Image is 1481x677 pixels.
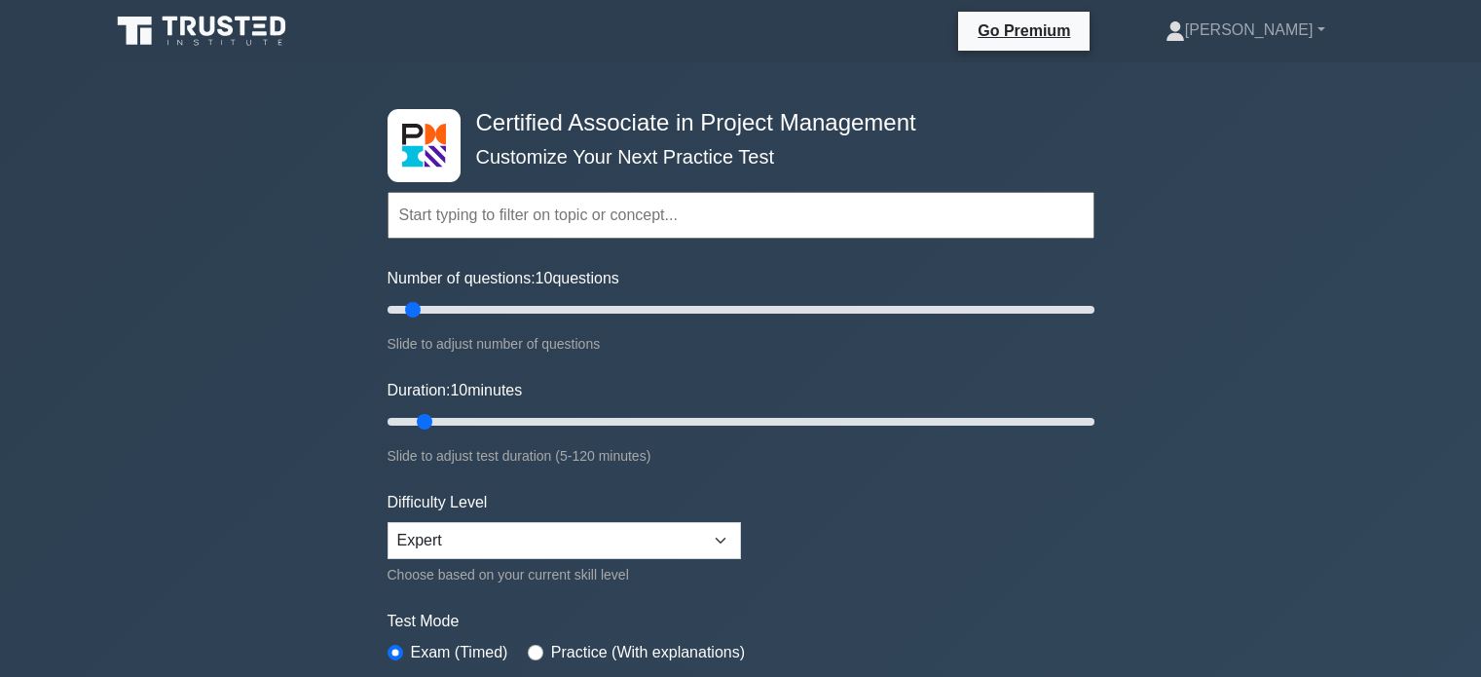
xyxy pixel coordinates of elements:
h4: Certified Associate in Project Management [468,109,999,137]
label: Difficulty Level [388,491,488,514]
span: 10 [450,382,467,398]
label: Duration: minutes [388,379,523,402]
label: Test Mode [388,610,1094,633]
span: 10 [536,270,553,286]
label: Exam (Timed) [411,641,508,664]
div: Slide to adjust test duration (5-120 minutes) [388,444,1094,468]
label: Practice (With explanations) [551,641,745,664]
a: [PERSON_NAME] [1119,11,1372,50]
label: Number of questions: questions [388,267,619,290]
div: Slide to adjust number of questions [388,332,1094,356]
div: Choose based on your current skill level [388,563,741,586]
input: Start typing to filter on topic or concept... [388,192,1094,239]
a: Go Premium [966,19,1082,43]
